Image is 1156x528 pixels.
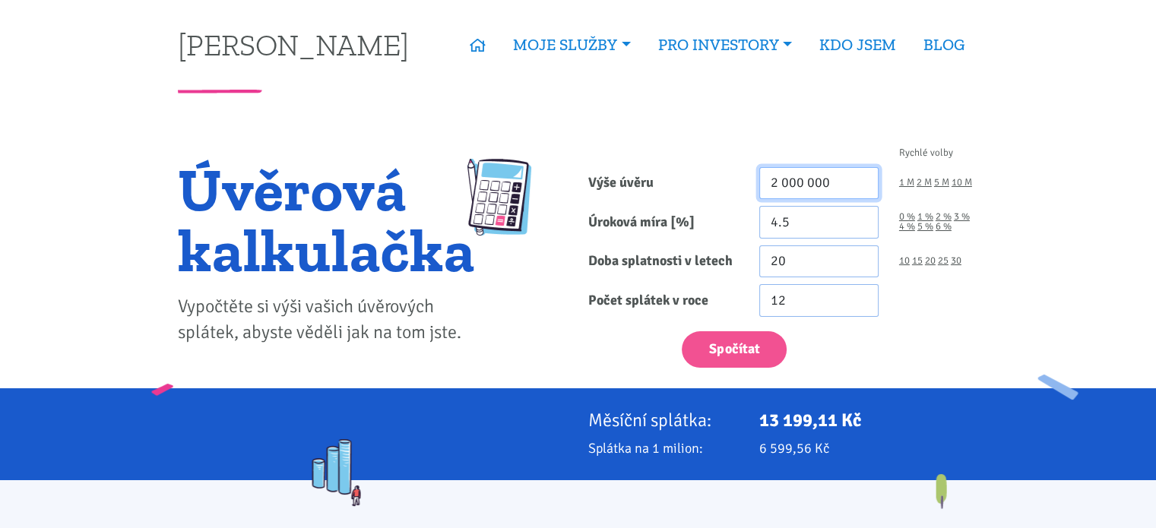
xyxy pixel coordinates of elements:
a: PRO INVESTORY [645,27,806,62]
a: 2 M [917,178,932,188]
a: 15 [912,256,923,266]
a: MOJE SLUŽBY [499,27,644,62]
p: 13 199,11 Kč [759,409,978,431]
a: 4 % [899,222,915,232]
a: BLOG [910,27,978,62]
a: 30 [951,256,961,266]
a: 5 % [917,222,933,232]
label: Počet splátek v roce [578,284,749,317]
a: 6 % [936,222,952,232]
p: Měsíční splátka: [588,409,739,431]
a: KDO JSEM [806,27,910,62]
a: 5 M [934,178,949,188]
a: 25 [938,256,949,266]
a: 2 % [936,212,952,222]
a: 20 [925,256,936,266]
a: 10 [899,256,910,266]
span: Rychlé volby [899,148,953,158]
label: Doba splatnosti v letech [578,245,749,278]
button: Spočítat [682,331,787,368]
a: [PERSON_NAME] [178,30,409,59]
p: Splátka na 1 milion: [588,438,739,459]
label: Úroková míra [%] [578,206,749,239]
a: 10 M [952,178,972,188]
label: Výše úvěru [578,167,749,200]
p: Vypočtěte si výši vašich úvěrových splátek, abyste věděli jak na tom jste. [178,294,475,346]
a: 1 % [917,212,933,222]
h1: Úvěrová kalkulačka [178,159,475,280]
a: 0 % [899,212,915,222]
p: 6 599,56 Kč [759,438,978,459]
a: 1 M [899,178,914,188]
a: 3 % [954,212,970,222]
